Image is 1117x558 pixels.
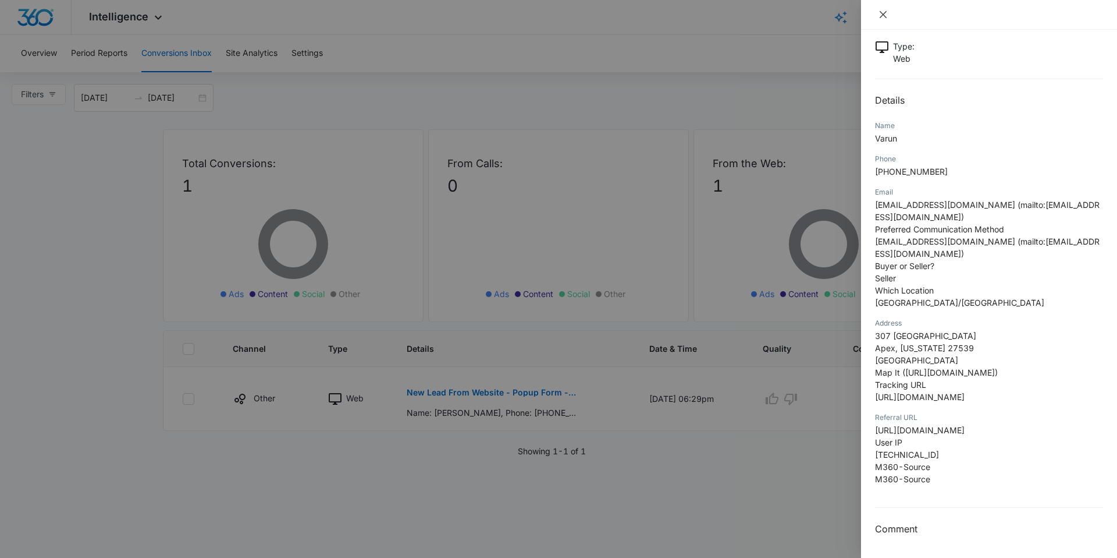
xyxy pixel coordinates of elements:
[893,52,915,65] p: Web
[875,474,930,484] span: M360-Source
[875,273,896,283] span: Seller
[875,425,965,435] span: [URL][DOMAIN_NAME]
[875,462,930,472] span: M360-Source
[875,154,1103,164] div: Phone
[875,285,934,295] span: Which Location
[875,236,1100,259] span: [EMAIL_ADDRESS][DOMAIN_NAME] (mailto:[EMAIL_ADDRESS][DOMAIN_NAME])
[875,522,1103,536] h3: Comment
[875,9,891,20] button: Close
[875,298,1044,308] span: [GEOGRAPHIC_DATA]/[GEOGRAPHIC_DATA]
[875,437,902,447] span: User IP
[875,200,1100,222] span: [EMAIL_ADDRESS][DOMAIN_NAME] (mailto:[EMAIL_ADDRESS][DOMAIN_NAME])
[893,40,915,52] p: Type :
[875,121,1103,131] div: Name
[875,392,965,402] span: [URL][DOMAIN_NAME]
[875,355,958,365] span: [GEOGRAPHIC_DATA]
[875,93,1103,107] h2: Details
[875,187,1103,197] div: Email
[875,412,1103,423] div: Referral URL
[878,10,888,19] span: close
[875,318,1103,329] div: Address
[875,167,948,176] span: [PHONE_NUMBER]
[875,343,974,353] span: Apex, [US_STATE] 27539
[875,450,939,460] span: [TECHNICAL_ID]
[875,133,897,143] span: Varun
[875,380,926,390] span: Tracking URL
[875,261,934,271] span: Buyer or Seller?
[875,224,1004,234] span: Preferred Communication Method
[875,368,998,377] span: Map It ([URL][DOMAIN_NAME])
[875,331,976,341] span: 307 [GEOGRAPHIC_DATA]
